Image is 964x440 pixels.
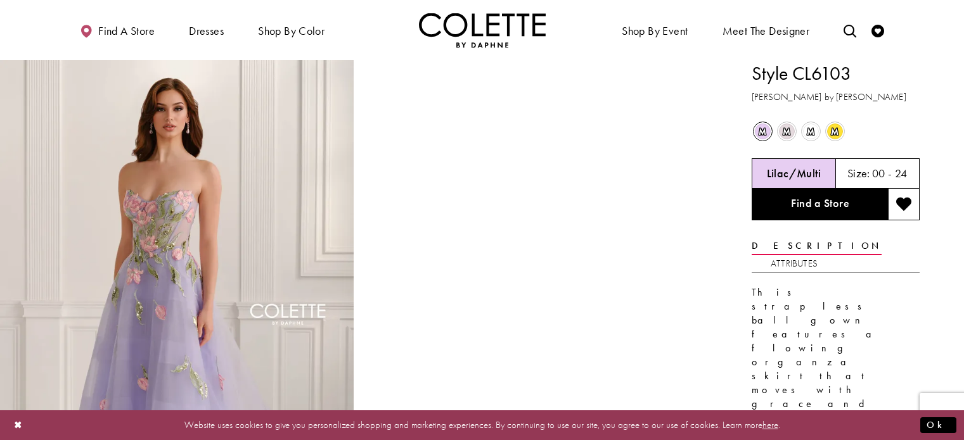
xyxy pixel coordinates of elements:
[719,13,813,47] a: Meet the designer
[752,237,882,255] a: Description
[771,255,818,273] a: Attributes
[77,13,158,47] a: Find a store
[800,120,822,142] div: White/Multi
[723,25,810,37] span: Meet the designer
[762,418,778,431] a: here
[419,13,546,47] img: Colette by Daphne
[98,25,155,37] span: Find a store
[752,90,920,104] h3: [PERSON_NAME] by [PERSON_NAME]
[8,414,29,436] button: Close Dialog
[888,189,920,220] button: Add to wishlist
[186,13,227,47] span: Dresses
[824,120,846,142] div: Yellow/Multi
[255,13,328,47] span: Shop by color
[752,120,774,142] div: Lilac/Multi
[91,417,873,434] p: Website uses cookies to give you personalized shopping and marketing experiences. By continuing t...
[868,13,887,47] a: Check Wishlist
[840,13,859,47] a: Toggle search
[767,167,821,180] h5: Chosen color
[619,13,691,47] span: Shop By Event
[258,25,325,37] span: Shop by color
[920,417,956,433] button: Submit Dialog
[189,25,224,37] span: Dresses
[752,60,920,87] h1: Style CL6103
[360,60,714,237] video: Style CL6103 Colette by Daphne #1 autoplay loop mute video
[872,167,908,180] h5: 00 - 24
[622,25,688,37] span: Shop By Event
[847,166,870,180] span: Size:
[752,120,920,144] div: Product color controls state depends on size chosen
[419,13,546,47] a: Visit Home Page
[752,189,888,220] a: Find a Store
[776,120,798,142] div: Pink/Multi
